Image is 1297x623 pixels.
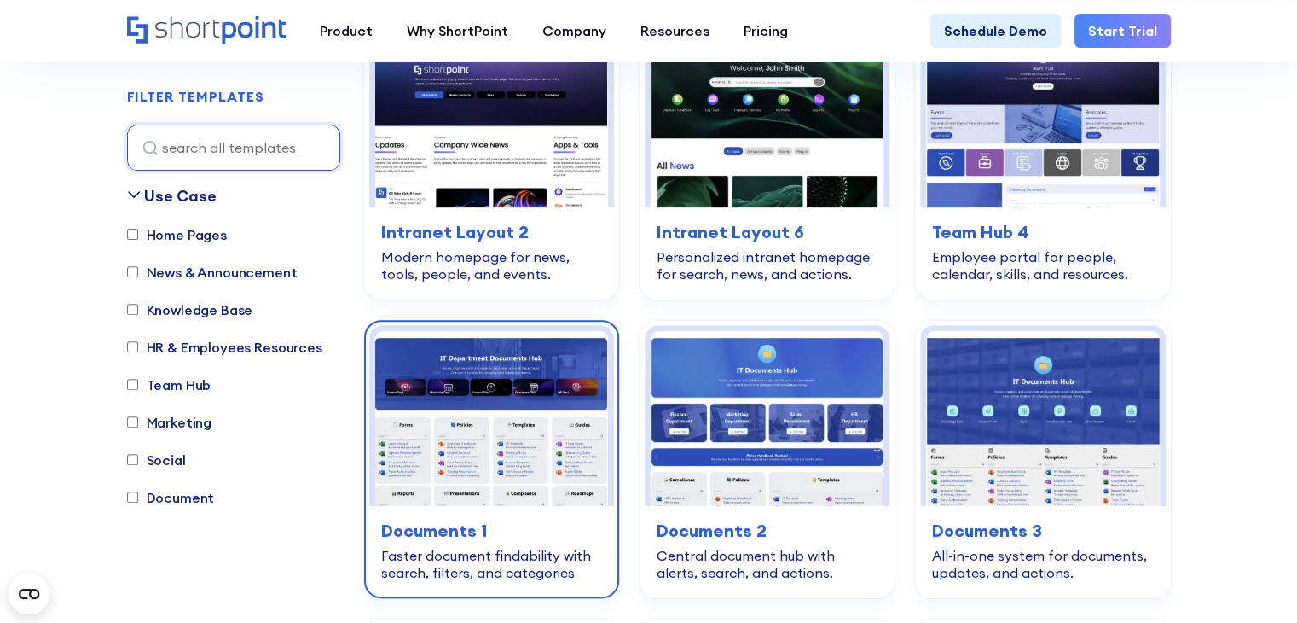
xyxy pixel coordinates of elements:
h3: Intranet Layout 2 [381,219,602,245]
input: Marketing [127,417,138,428]
a: Documents 1 – SharePoint Document Library Template: Faster document findability with search, filt... [364,320,619,598]
div: Modern homepage for news, tools, people, and events. [381,248,602,282]
a: Product [303,14,390,48]
label: Marketing [127,412,212,433]
img: Intranet Layout 6 – SharePoint Homepage Design: Personalized intranet homepage for search, news, ... [651,32,883,207]
label: Document [127,487,215,508]
h3: Documents 3 [932,518,1153,544]
h3: Documents 2 [657,518,877,544]
a: Resources [623,14,727,48]
a: Intranet Layout 6 – SharePoint Homepage Design: Personalized intranet homepage for search, news, ... [640,21,895,300]
input: Social [127,455,138,466]
input: search all templates [127,125,340,171]
div: Central document hub with alerts, search, and actions. [657,547,877,581]
a: Start Trial [1074,14,1171,48]
label: Knowledge Base [127,300,253,320]
img: Intranet Layout 2 – SharePoint Homepage Design: Modern homepage for news, tools, people, and events. [375,32,608,207]
input: News & Announcement [127,267,138,278]
a: Why ShortPoint [390,14,525,48]
input: Knowledge Base [127,305,138,316]
img: Documents 2 – Document Management Template: Central document hub with alerts, search, and actions. [651,331,883,506]
div: Company [542,20,606,41]
button: Open CMP widget [9,574,49,614]
a: Schedule Demo [930,14,1061,48]
div: Product [320,20,373,41]
h3: Intranet Layout 6 [657,219,877,245]
a: Documents 2 – Document Management Template: Central document hub with alerts, search, and actions... [640,320,895,598]
input: Home Pages [127,230,138,241]
div: Use Case [144,184,217,207]
a: Home [127,16,286,45]
a: Company [525,14,623,48]
label: News & Announcement [127,262,298,282]
a: Pricing [727,14,805,48]
img: Documents 3 – Document Management System Template: All-in-one system for documents, updates, and ... [926,331,1159,506]
label: Social [127,450,186,470]
h3: Documents 1 [381,518,602,544]
a: Intranet Layout 2 – SharePoint Homepage Design: Modern homepage for news, tools, people, and even... [364,21,619,300]
div: Faster document findability with search, filters, and categories [381,547,602,581]
div: FILTER TEMPLATES [127,90,264,104]
input: HR & Employees Resources [127,342,138,353]
label: HR & Employees Resources [127,337,322,358]
h3: Team Hub 4 [932,219,1153,245]
div: Personalized intranet homepage for search, news, and actions. [657,248,877,282]
input: Document [127,492,138,504]
div: Why ShortPoint [407,20,508,41]
label: Home Pages [127,224,227,245]
div: Employee portal for people, calendar, skills, and resources. [932,248,1153,282]
iframe: Chat Widget [991,426,1297,623]
a: Team Hub 4 – SharePoint Employee Portal Template: Employee portal for people, calendar, skills, a... [915,21,1170,300]
div: Pricing [744,20,788,41]
a: Documents 3 – Document Management System Template: All-in-one system for documents, updates, and ... [915,320,1170,598]
input: Team Hub [127,380,138,391]
img: Documents 1 – SharePoint Document Library Template: Faster document findability with search, filt... [375,331,608,506]
div: Resources [640,20,709,41]
img: Team Hub 4 – SharePoint Employee Portal Template: Employee portal for people, calendar, skills, a... [926,32,1159,207]
div: All-in-one system for documents, updates, and actions. [932,547,1153,581]
label: Team Hub [127,375,211,395]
